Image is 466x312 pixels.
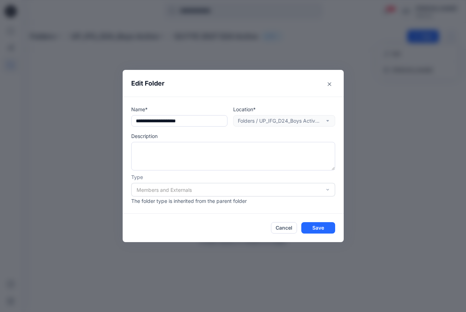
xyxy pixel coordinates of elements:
[233,106,335,113] p: Location*
[131,197,335,205] p: The folder type is inherited from the parent folder
[131,173,335,181] p: Type
[301,222,335,234] button: Save
[123,70,344,97] header: Edit Folder
[131,106,227,113] p: Name*
[324,78,335,90] button: Close
[131,132,335,140] p: Description
[271,222,297,234] button: Cancel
